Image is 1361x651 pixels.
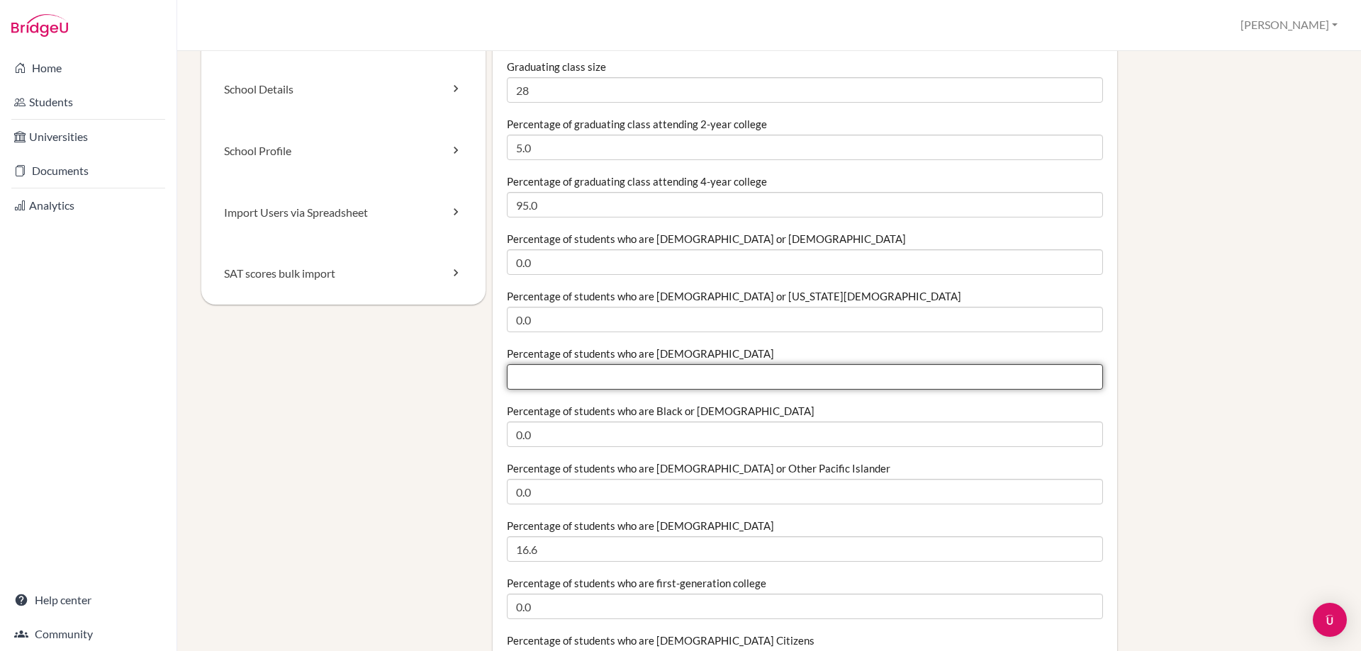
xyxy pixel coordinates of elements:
label: Percentage of students who are [DEMOGRAPHIC_DATA] or [DEMOGRAPHIC_DATA] [507,232,906,246]
label: Percentage of graduating class attending 4-year college [507,174,767,188]
label: Percentage of graduating class attending 2-year college [507,117,767,131]
label: Graduating class size [507,60,606,74]
a: Universities [3,123,174,151]
label: Percentage of students who are [DEMOGRAPHIC_DATA] [507,346,774,361]
a: Students [3,88,174,116]
a: Community [3,620,174,648]
label: Percentage of students who are Black or [DEMOGRAPHIC_DATA] [507,404,814,418]
label: Percentage of students who are first-generation college [507,576,766,590]
a: Import Users via Spreadsheet [201,182,486,244]
a: SAT scores bulk import [201,243,486,305]
a: Analytics [3,191,174,220]
label: Percentage of students who are [DEMOGRAPHIC_DATA] Citizens [507,633,814,647]
a: Help center [3,586,174,614]
a: Documents [3,157,174,185]
div: Open Intercom Messenger [1313,603,1347,637]
button: [PERSON_NAME] [1234,12,1344,38]
label: Percentage of students who are [DEMOGRAPHIC_DATA] or [US_STATE][DEMOGRAPHIC_DATA] [507,289,961,303]
img: Bridge-U [11,14,68,37]
a: School Profile [201,120,486,182]
label: Percentage of students who are [DEMOGRAPHIC_DATA] [507,519,774,533]
a: Home [3,54,174,82]
a: School Details [201,59,486,120]
label: Percentage of students who are [DEMOGRAPHIC_DATA] or Other Pacific Islander [507,461,890,475]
